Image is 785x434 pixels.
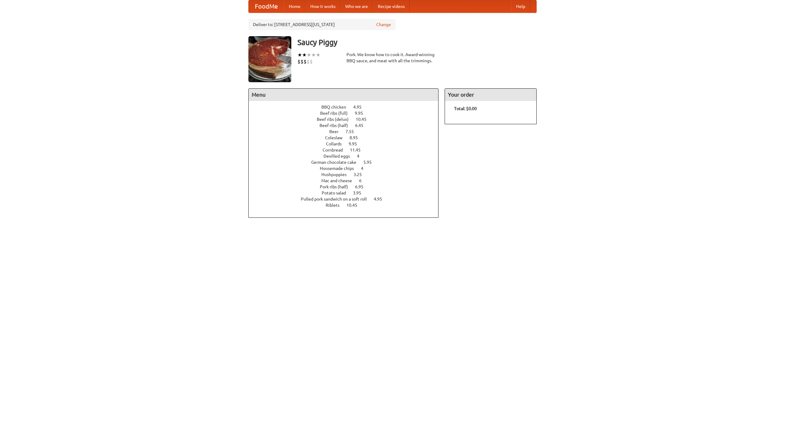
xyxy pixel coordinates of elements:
span: Beef ribs (half) [320,123,354,128]
span: 11.45 [350,148,367,152]
li: $ [307,58,310,65]
a: Recipe videos [373,0,410,13]
a: Change [376,21,391,28]
li: $ [304,58,307,65]
span: Beer [329,129,345,134]
a: FoodMe [249,0,284,13]
span: Beef ribs (full) [320,111,354,116]
li: ★ [311,52,316,58]
a: Beef ribs (delux) 10.45 [317,117,378,122]
span: 9.95 [349,141,363,146]
span: 6.95 [355,184,370,189]
a: BBQ chicken 4.95 [321,105,373,109]
span: Hushpuppies [321,172,353,177]
span: Pulled pork sandwich on a soft roll [301,197,373,202]
span: 4.95 [374,197,388,202]
li: ★ [307,52,311,58]
a: Beef ribs (full) 9.95 [320,111,374,116]
li: ★ [302,52,307,58]
a: Home [284,0,305,13]
span: Housemade chips [320,166,360,171]
a: Beef ribs (half) 6.45 [320,123,375,128]
span: 3.25 [354,172,368,177]
h3: Saucy Piggy [297,36,537,48]
span: 7.55 [346,129,360,134]
a: Pulled pork sandwich on a soft roll 4.95 [301,197,393,202]
span: 5.95 [363,160,378,165]
span: 9.95 [355,111,369,116]
span: 10.45 [347,203,363,208]
a: How it works [305,0,340,13]
a: Riblets 10.45 [326,203,369,208]
span: Pork ribs (half) [320,184,354,189]
a: Housemade chips 4 [320,166,375,171]
span: 4 [361,166,370,171]
span: Potato salad [322,190,352,195]
span: Coleslaw [325,135,349,140]
img: angular.jpg [248,36,291,82]
span: Mac and cheese [321,178,358,183]
a: Hushpuppies 3.25 [321,172,373,177]
span: Devilled eggs [324,154,356,159]
span: 4.95 [353,105,368,109]
li: ★ [316,52,320,58]
span: 8.95 [350,135,364,140]
li: $ [310,58,313,65]
a: Collards 9.95 [326,141,368,146]
a: Who we are [340,0,373,13]
h4: Your order [445,89,536,101]
span: German chocolate cake [311,160,362,165]
a: Cornbread 11.45 [323,148,372,152]
a: Potato salad 3.95 [322,190,373,195]
span: Collards [326,141,348,146]
span: Riblets [326,203,346,208]
a: Beer 7.55 [329,129,365,134]
a: Coleslaw 8.95 [325,135,369,140]
li: $ [301,58,304,65]
span: Cornbread [323,148,349,152]
span: 10.45 [356,117,373,122]
a: Help [511,0,530,13]
span: Beef ribs (delux) [317,117,355,122]
span: 6 [359,178,368,183]
span: BBQ chicken [321,105,352,109]
b: Total: $0.00 [454,106,477,111]
h4: Menu [249,89,438,101]
span: 3.95 [353,190,367,195]
a: Devilled eggs 4 [324,154,371,159]
span: 4 [357,154,366,159]
a: German chocolate cake 5.95 [311,160,383,165]
a: Mac and cheese 6 [321,178,373,183]
span: 6.45 [355,123,370,128]
li: $ [297,58,301,65]
div: Deliver to: [STREET_ADDRESS][US_STATE] [248,19,396,30]
li: ★ [297,52,302,58]
a: Pork ribs (half) 6.95 [320,184,375,189]
div: Pork. We know how to cook it. Award-winning BBQ sauce, and meat with all the trimmings. [347,52,438,64]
